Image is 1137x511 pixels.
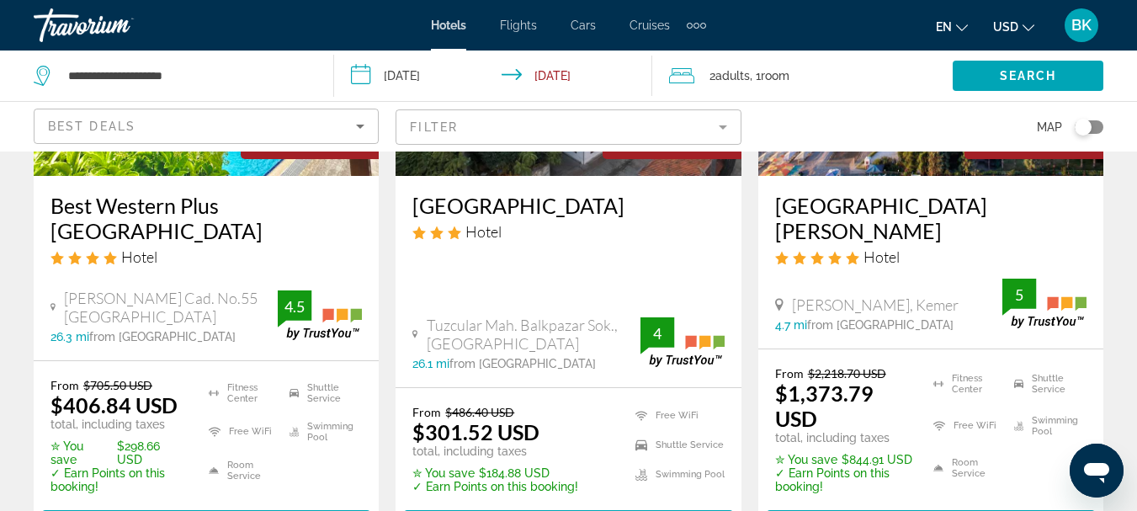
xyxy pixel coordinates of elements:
li: Free WiFi [925,409,1006,443]
span: From [50,378,79,392]
span: 2 [709,64,750,88]
span: Room [761,69,789,83]
span: from [GEOGRAPHIC_DATA] [449,357,596,370]
p: ✓ Earn Points on this booking! [412,480,578,493]
span: Hotel [465,222,502,241]
span: Hotel [863,248,900,266]
div: 5 star Hotel [775,248,1087,266]
p: $298.66 USD [50,439,188,466]
span: from [GEOGRAPHIC_DATA] [89,330,236,343]
mat-select: Sort by [48,116,364,136]
span: [PERSON_NAME], Kemer [792,295,959,314]
ins: $1,373.79 USD [775,381,874,431]
a: Best Western Plus [GEOGRAPHIC_DATA] [50,193,362,243]
span: Tuzcular Mah. Balkpazar Sok., [GEOGRAPHIC_DATA] [427,316,640,353]
p: $844.91 USD [775,453,912,466]
span: From [412,405,441,419]
button: Search [953,61,1103,91]
p: total, including taxes [412,444,578,458]
p: total, including taxes [50,418,188,431]
span: USD [993,20,1018,34]
span: 4.7 mi [775,318,807,332]
li: Free WiFi [200,417,281,447]
button: Check-in date: Oct 5, 2025 Check-out date: Oct 10, 2025 [334,51,651,101]
button: Toggle map [1062,120,1103,135]
img: trustyou-badge.svg [640,317,725,367]
li: Fitness Center [200,378,281,408]
span: 26.3 mi [50,330,89,343]
ins: $406.84 USD [50,392,178,418]
span: BK [1071,17,1092,34]
button: Travelers: 2 adults, 0 children [652,51,953,101]
a: [GEOGRAPHIC_DATA] [412,193,724,218]
button: Change currency [993,14,1034,39]
li: Swimming Pool [1006,409,1087,443]
a: Hotels [431,19,466,32]
img: trustyou-badge.svg [1002,279,1087,328]
span: From [775,366,804,381]
li: Fitness Center [925,366,1006,400]
span: Hotel [121,248,157,266]
p: total, including taxes [775,431,912,444]
button: Change language [936,14,968,39]
p: ✓ Earn Points on this booking! [50,466,188,493]
span: Map [1037,115,1062,139]
div: 4.5 [278,296,311,317]
span: 26.1 mi [412,357,449,370]
a: [GEOGRAPHIC_DATA][PERSON_NAME] [775,193,1087,243]
del: $705.50 USD [83,378,152,392]
span: ✮ You save [50,439,113,466]
span: en [936,20,952,34]
span: Adults [715,69,750,83]
li: Shuttle Service [281,378,362,408]
p: ✓ Earn Points on this booking! [775,466,912,493]
a: Travorium [34,3,202,47]
button: Extra navigation items [687,12,706,39]
p: $184.88 USD [412,466,578,480]
li: Swimming Pool [281,417,362,447]
div: 4 [640,323,674,343]
button: User Menu [1060,8,1103,43]
span: from [GEOGRAPHIC_DATA] [807,318,954,332]
a: Cars [571,19,596,32]
li: Swimming Pool [627,464,725,485]
ins: $301.52 USD [412,419,539,444]
span: , 1 [750,64,789,88]
iframe: Кнопка запуска окна обмена сообщениями [1070,444,1124,498]
li: Free WiFi [627,405,725,426]
li: Shuttle Service [1006,366,1087,400]
a: Flights [500,19,537,32]
div: 5 [1002,285,1036,305]
span: Search [1000,69,1057,83]
div: 3 star Hotel [412,222,724,241]
del: $486.40 USD [445,405,514,419]
span: ✮ You save [412,466,475,480]
a: Cruises [630,19,670,32]
div: 4 star Hotel [50,248,362,266]
del: $2,218.70 USD [808,366,886,381]
span: Best Deals [48,120,135,133]
button: Filter [396,109,741,146]
li: Room Service [925,451,1006,485]
span: [PERSON_NAME] Cad. No.55 [GEOGRAPHIC_DATA] [64,289,278,326]
span: ✮ You save [775,453,837,466]
img: trustyou-badge.svg [278,290,362,340]
li: Shuttle Service [627,434,725,455]
li: Room Service [200,455,281,486]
